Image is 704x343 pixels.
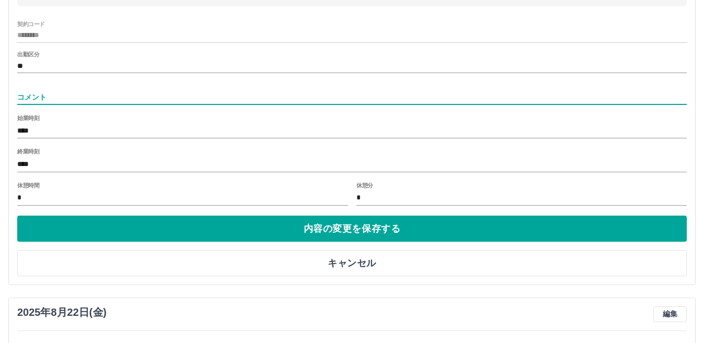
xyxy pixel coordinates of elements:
[17,51,39,58] label: 出勤区分
[17,216,687,242] button: 内容の変更を保存する
[17,114,39,122] label: 始業時刻
[17,306,106,318] h3: 2025年8月22日(金)
[653,306,687,322] button: 編集
[17,148,39,156] label: 終業時刻
[17,20,45,28] label: 契約コード
[356,181,373,189] label: 休憩分
[17,181,39,189] label: 休憩時間
[17,250,687,276] button: キャンセル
